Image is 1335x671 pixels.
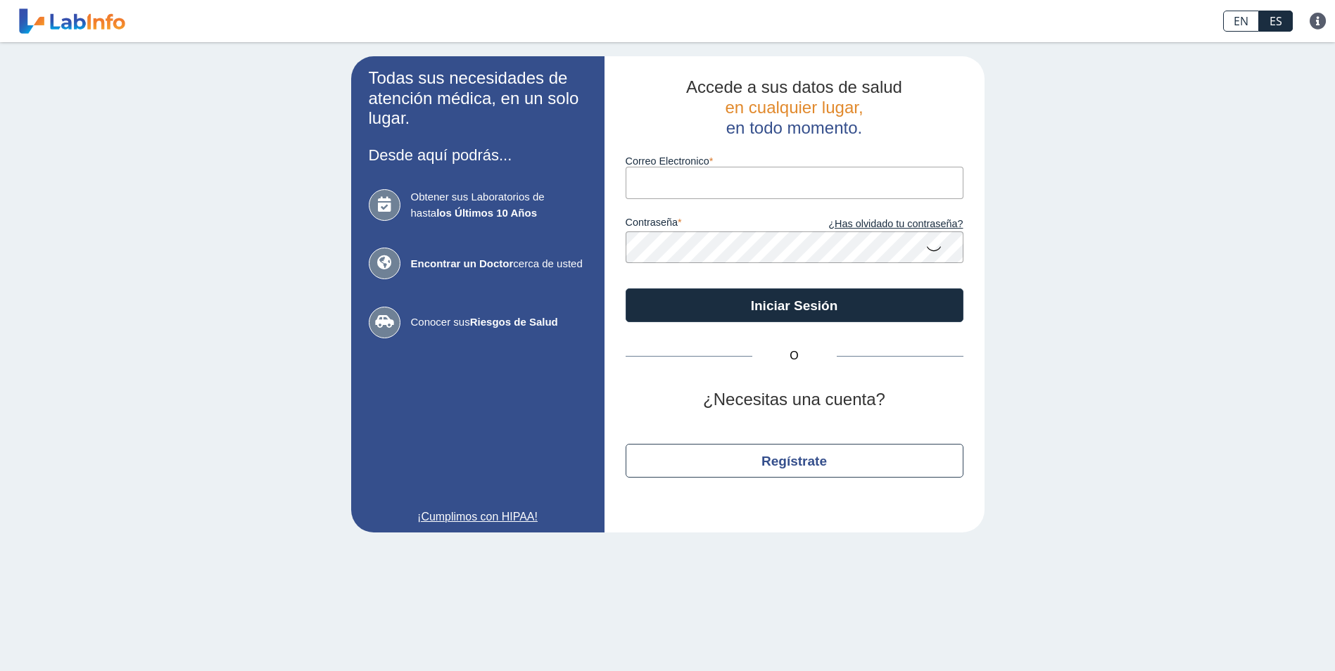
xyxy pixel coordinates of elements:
[626,288,963,322] button: Iniciar Sesión
[369,146,587,164] h3: Desde aquí podrás...
[626,217,795,232] label: contraseña
[626,155,963,167] label: Correo Electronico
[1259,11,1293,32] a: ES
[626,444,963,478] button: Regístrate
[686,77,902,96] span: Accede a sus datos de salud
[725,98,863,117] span: en cualquier lugar,
[795,217,963,232] a: ¿Has olvidado tu contraseña?
[411,314,587,331] span: Conocer sus
[436,207,537,219] b: los Últimos 10 Años
[369,509,587,525] a: ¡Cumplimos con HIPAA!
[369,68,587,129] h2: Todas sus necesidades de atención médica, en un solo lugar.
[626,390,963,410] h2: ¿Necesitas una cuenta?
[726,118,862,137] span: en todo momento.
[470,316,558,328] b: Riesgos de Salud
[411,256,587,272] span: cerca de usted
[1223,11,1259,32] a: EN
[752,347,837,364] span: O
[411,257,514,269] b: Encontrar un Doctor
[411,189,587,221] span: Obtener sus Laboratorios de hasta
